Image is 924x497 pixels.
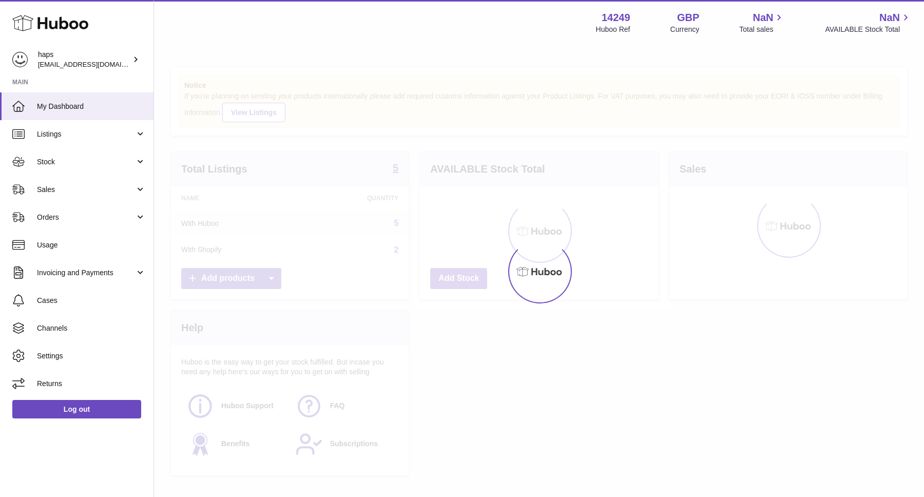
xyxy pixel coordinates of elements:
div: haps [38,50,130,69]
span: AVAILABLE Stock Total [825,25,912,34]
img: hello@gethaps.co.uk [12,52,28,67]
a: NaN AVAILABLE Stock Total [825,11,912,34]
strong: 14249 [602,11,630,25]
a: NaN Total sales [739,11,785,34]
span: Channels [37,323,146,333]
span: Total sales [739,25,785,34]
span: Invoicing and Payments [37,268,135,278]
span: Sales [37,185,135,195]
span: [EMAIL_ADDRESS][DOMAIN_NAME] [38,60,151,68]
span: My Dashboard [37,102,146,111]
a: Log out [12,400,141,418]
span: Settings [37,351,146,361]
span: Cases [37,296,146,305]
span: Stock [37,157,135,167]
span: NaN [753,11,773,25]
span: Returns [37,379,146,389]
span: Listings [37,129,135,139]
span: Orders [37,213,135,222]
strong: GBP [677,11,699,25]
span: Usage [37,240,146,250]
div: Currency [670,25,700,34]
span: NaN [879,11,900,25]
div: Huboo Ref [596,25,630,34]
